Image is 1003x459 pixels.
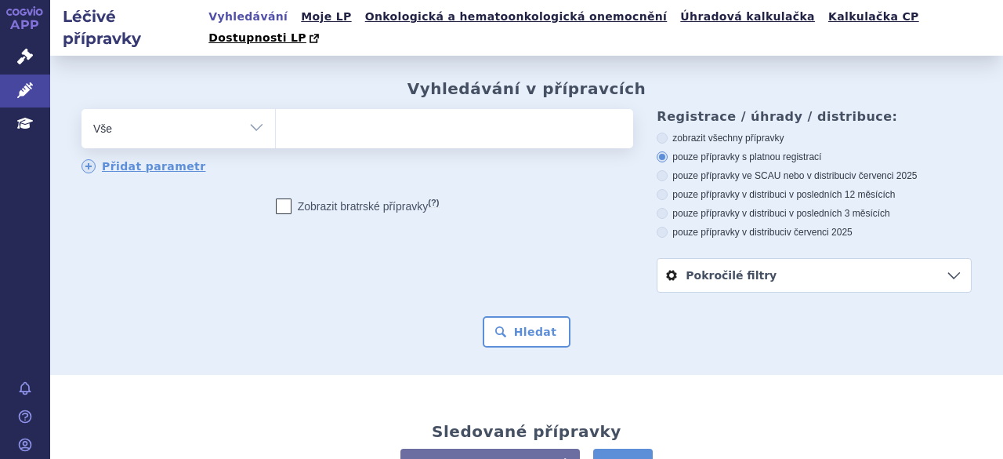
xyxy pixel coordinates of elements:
span: v červenci 2025 [787,227,853,238]
h2: Vyhledávání v přípravcích [407,79,646,98]
span: v červenci 2025 [851,170,917,181]
abbr: (?) [428,198,439,208]
a: Vyhledávání [204,6,292,27]
a: Úhradová kalkulačka [675,6,820,27]
a: Onkologická a hematoonkologická onemocnění [360,6,672,27]
h2: Sledované přípravky [432,422,621,441]
a: Pokročilé filtry [657,259,971,292]
a: Kalkulačka CP [824,6,924,27]
a: Přidat parametr [81,159,206,173]
a: Dostupnosti LP [204,27,327,49]
label: pouze přípravky s platnou registrací [657,151,972,163]
h3: Registrace / úhrady / distribuce: [657,109,972,124]
h2: Léčivé přípravky [50,5,204,49]
label: zobrazit všechny přípravky [657,132,972,144]
span: Dostupnosti LP [208,31,306,44]
a: Moje LP [296,6,356,27]
label: Zobrazit bratrské přípravky [276,199,440,214]
button: Hledat [483,316,571,348]
label: pouze přípravky v distribuci v posledních 12 měsících [657,188,972,201]
label: pouze přípravky v distribuci [657,226,972,239]
label: pouze přípravky ve SCAU nebo v distribuci [657,169,972,182]
label: pouze přípravky v distribuci v posledních 3 měsících [657,207,972,220]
